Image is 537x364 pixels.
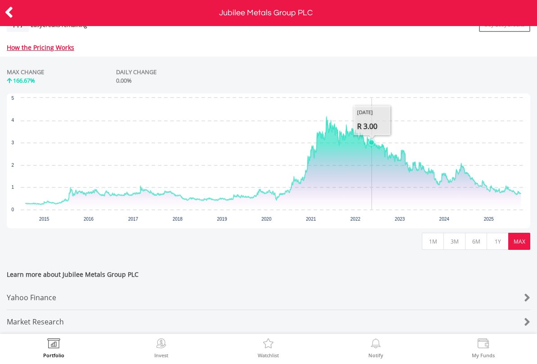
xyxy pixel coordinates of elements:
text: 2 [11,163,14,168]
div: Chart. Highcharts interactive chart. [7,93,530,228]
text: 2022 [350,217,361,222]
label: Notify [368,353,383,358]
img: Watchlist [261,338,275,351]
text: 2025 [484,217,494,222]
text: 1 [11,185,14,190]
span: 0.00% [116,76,132,84]
div: DAILY CHANGE [116,68,247,76]
a: Invest [154,338,168,358]
span: 166.67% [13,76,35,84]
text: 2018 [173,217,183,222]
div: Market Research [7,310,487,334]
button: 3M [443,233,465,250]
a: Portfolio [43,338,64,358]
a: How the Pricing Works [7,43,74,52]
text: 2017 [128,217,139,222]
button: 1Y [487,233,509,250]
text: 2024 [439,217,450,222]
text: 5 [11,96,14,101]
img: Invest Now [154,338,168,351]
label: My Funds [472,353,495,358]
button: 6M [465,233,487,250]
img: View Portfolio [47,338,61,351]
label: Portfolio [43,353,64,358]
text: 2016 [84,217,94,222]
text: 2021 [306,217,316,222]
img: View Notifications [369,338,383,351]
text: 3 [11,140,14,145]
svg: Interactive chart [7,93,530,228]
text: 2020 [261,217,272,222]
img: View Funds [476,338,490,351]
text: 4 [11,118,14,123]
div: Yahoo Finance [7,286,487,310]
div: MAX CHANGE [7,68,44,76]
button: 1M [422,233,444,250]
a: My Funds [472,338,495,358]
button: MAX [508,233,530,250]
a: Yahoo Finance [7,286,530,310]
a: Notify [368,338,383,358]
text: 2019 [217,217,227,222]
a: Market Research [7,310,530,334]
label: Invest [154,353,168,358]
text: 2023 [395,217,405,222]
label: Watchlist [258,353,279,358]
text: 0 [11,207,14,212]
text: 2015 [39,217,49,222]
span: Learn more about Jubilee Metals Group PLC [7,270,530,286]
a: Watchlist [258,338,279,358]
